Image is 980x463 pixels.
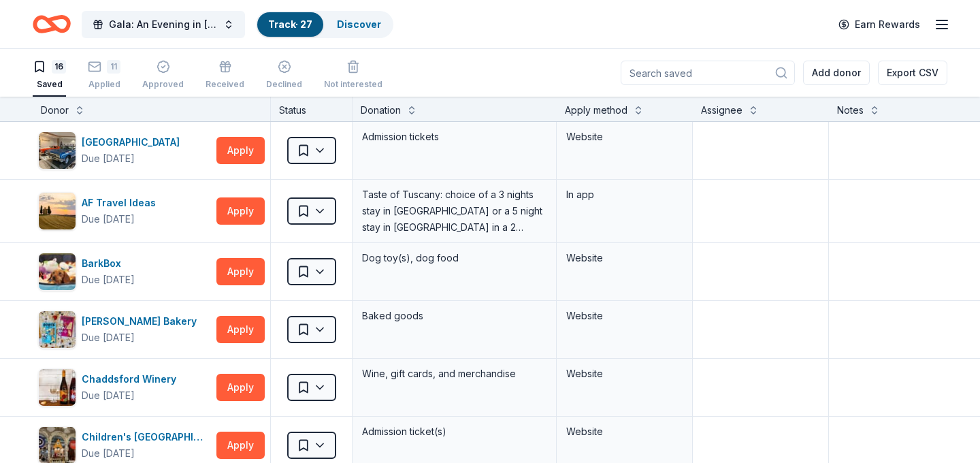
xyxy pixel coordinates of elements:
[566,424,683,440] div: Website
[566,366,683,382] div: Website
[82,387,135,404] div: Due [DATE]
[216,374,265,401] button: Apply
[268,18,312,30] a: Track· 27
[361,127,548,146] div: Admission tickets
[52,60,66,74] div: 16
[206,54,244,97] button: Received
[38,131,211,170] button: Image for AACA Museum[GEOGRAPHIC_DATA]Due [DATE]
[878,61,947,85] button: Export CSV
[361,102,401,118] div: Donation
[324,79,382,90] div: Not interested
[88,54,120,97] button: 11Applied
[361,422,548,441] div: Admission ticket(s)
[39,193,76,229] img: Image for AF Travel Ideas
[82,313,202,330] div: [PERSON_NAME] Bakery
[324,54,382,97] button: Not interested
[216,137,265,164] button: Apply
[266,54,302,97] button: Declined
[566,129,683,145] div: Website
[109,16,218,33] span: Gala: An Evening in [GEOGRAPHIC_DATA]
[38,310,211,349] button: Image for Bobo's Bakery[PERSON_NAME] BakeryDue [DATE]
[33,79,66,90] div: Saved
[142,54,184,97] button: Approved
[38,368,211,406] button: Image for Chaddsford WineryChaddsford WineryDue [DATE]
[88,79,120,90] div: Applied
[82,211,135,227] div: Due [DATE]
[337,18,381,30] a: Discover
[566,308,683,324] div: Website
[82,272,135,288] div: Due [DATE]
[701,102,742,118] div: Assignee
[206,79,244,90] div: Received
[837,102,864,118] div: Notes
[82,429,211,445] div: Children's [GEOGRAPHIC_DATA]
[39,132,76,169] img: Image for AACA Museum
[216,432,265,459] button: Apply
[216,258,265,285] button: Apply
[565,102,627,118] div: Apply method
[621,61,795,85] input: Search saved
[39,311,76,348] img: Image for Bobo's Bakery
[142,79,184,90] div: Approved
[39,369,76,406] img: Image for Chaddsford Winery
[82,445,135,462] div: Due [DATE]
[38,192,211,230] button: Image for AF Travel IdeasAF Travel IdeasDue [DATE]
[82,371,182,387] div: Chaddsford Winery
[82,150,135,167] div: Due [DATE]
[82,134,185,150] div: [GEOGRAPHIC_DATA]
[82,11,245,38] button: Gala: An Evening in [GEOGRAPHIC_DATA]
[566,250,683,266] div: Website
[39,253,76,290] img: Image for BarkBox
[82,330,135,346] div: Due [DATE]
[271,97,353,121] div: Status
[107,60,120,74] div: 11
[803,61,870,85] button: Add donor
[361,185,548,237] div: Taste of Tuscany: choice of a 3 nights stay in [GEOGRAPHIC_DATA] or a 5 night stay in [GEOGRAPHIC...
[33,8,71,40] a: Home
[266,79,302,90] div: Declined
[38,253,211,291] button: Image for BarkBoxBarkBoxDue [DATE]
[41,102,69,118] div: Donor
[830,12,928,37] a: Earn Rewards
[216,197,265,225] button: Apply
[256,11,393,38] button: Track· 27Discover
[566,187,683,203] div: In app
[216,316,265,343] button: Apply
[82,255,135,272] div: BarkBox
[82,195,161,211] div: AF Travel Ideas
[33,54,66,97] button: 16Saved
